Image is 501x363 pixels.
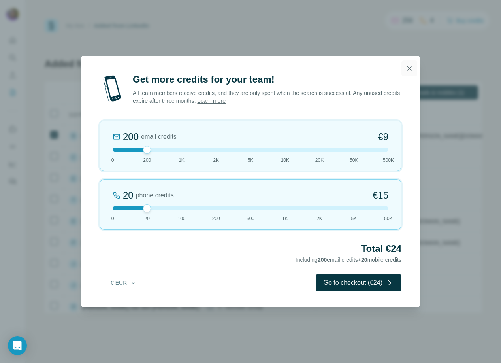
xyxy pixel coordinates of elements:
span: 200 [318,257,327,263]
img: mobile-phone [100,73,125,105]
span: 50K [384,215,392,222]
div: 200 [123,130,139,143]
span: 1K [282,215,288,222]
span: 0 [111,157,114,164]
div: 20 [123,189,134,202]
span: €15 [373,189,388,202]
span: 100 [177,215,185,222]
span: 2K [213,157,219,164]
a: Learn more [197,98,226,104]
span: 20 [145,215,150,222]
button: € EUR [105,276,142,290]
span: 1K [179,157,185,164]
div: Open Intercom Messenger [8,336,27,355]
span: 200 [143,157,151,164]
span: 5K [248,157,254,164]
span: 20 [361,257,367,263]
span: 10K [281,157,289,164]
span: 0 [111,215,114,222]
h2: Total €24 [100,242,401,255]
span: Including email credits + mobile credits [296,257,401,263]
span: email credits [141,132,177,142]
span: phone credits [136,191,174,200]
button: Go to checkout (€24) [316,274,401,291]
span: 20K [315,157,324,164]
span: 500 [247,215,254,222]
span: 50K [350,157,358,164]
p: All team members receive credits, and they are only spent when the search is successful. Any unus... [133,89,401,105]
span: €9 [378,130,388,143]
span: 2K [316,215,322,222]
span: 500K [383,157,394,164]
span: 5K [351,215,357,222]
span: 200 [212,215,220,222]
